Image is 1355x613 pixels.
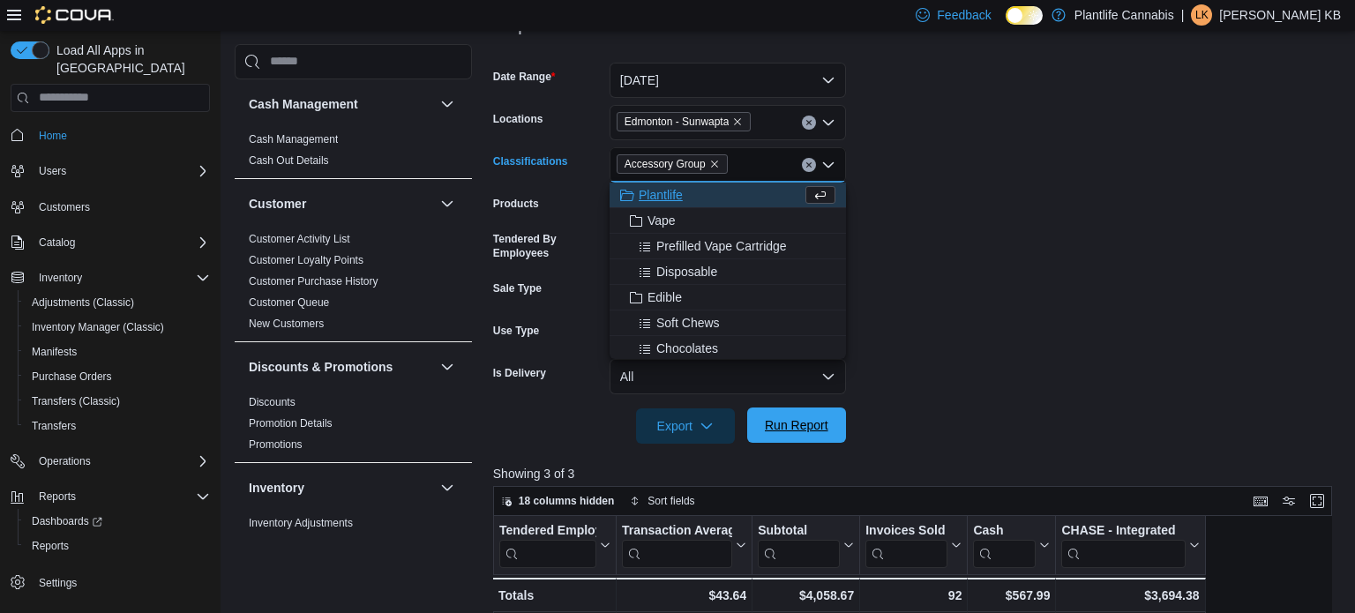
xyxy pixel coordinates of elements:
[49,41,210,77] span: Load All Apps in [GEOGRAPHIC_DATA]
[32,320,164,334] span: Inventory Manager (Classic)
[865,522,947,539] div: Invoices Sold
[610,285,846,310] button: Edible
[25,341,210,363] span: Manifests
[249,233,350,245] a: Customer Activity List
[249,517,353,529] a: Inventory Adjustments
[648,212,676,229] span: Vape
[821,116,835,130] button: Open list of options
[18,534,217,558] button: Reports
[1250,490,1271,512] button: Keyboard shortcuts
[622,522,732,539] div: Transaction Average
[25,292,210,313] span: Adjustments (Classic)
[18,509,217,534] a: Dashboards
[32,161,73,182] button: Users
[973,522,1050,567] button: Cash
[494,490,622,512] button: 18 columns hidden
[32,232,210,253] span: Catalog
[1061,522,1185,567] div: CHASE - Integrated
[25,511,109,532] a: Dashboards
[39,576,77,590] span: Settings
[493,112,543,126] label: Locations
[4,123,217,148] button: Home
[625,113,730,131] span: Edmonton - Sunwapta
[249,296,329,309] a: Customer Queue
[32,125,74,146] a: Home
[802,158,816,172] button: Clear input
[249,195,433,213] button: Customer
[732,116,743,127] button: Remove Edmonton - Sunwapta from selection in this group
[249,318,324,330] a: New Customers
[249,479,304,497] h3: Inventory
[865,585,962,606] div: 92
[32,197,97,218] a: Customers
[32,295,134,310] span: Adjustments (Classic)
[636,408,735,444] button: Export
[973,522,1036,539] div: Cash
[656,340,718,357] span: Chocolates
[32,267,210,288] span: Inventory
[802,116,816,130] button: Clear input
[249,479,433,497] button: Inventory
[709,159,720,169] button: Remove Accessory Group from selection in this group
[18,389,217,414] button: Transfers (Classic)
[639,186,683,204] span: Plantlife
[249,358,393,376] h3: Discounts & Promotions
[493,324,539,338] label: Use Type
[35,6,114,24] img: Cova
[1278,490,1299,512] button: Display options
[249,274,378,288] span: Customer Purchase History
[249,438,303,451] a: Promotions
[648,494,694,508] span: Sort fields
[32,267,89,288] button: Inventory
[39,454,91,468] span: Operations
[4,449,217,474] button: Operations
[249,95,433,113] button: Cash Management
[610,259,846,285] button: Disposable
[498,585,610,606] div: Totals
[747,407,846,443] button: Run Report
[4,159,217,183] button: Users
[758,585,854,606] div: $4,058.67
[25,292,141,313] a: Adjustments (Classic)
[18,414,217,438] button: Transfers
[622,522,746,567] button: Transaction Average
[249,516,353,530] span: Inventory Adjustments
[32,345,77,359] span: Manifests
[1061,522,1185,539] div: CHASE - Integrated
[249,254,363,266] a: Customer Loyalty Points
[499,522,610,567] button: Tendered Employee
[39,129,67,143] span: Home
[32,451,98,472] button: Operations
[499,522,596,539] div: Tendered Employee
[32,196,210,218] span: Customers
[758,522,840,539] div: Subtotal
[249,395,296,409] span: Discounts
[623,490,701,512] button: Sort fields
[437,356,458,378] button: Discounts & Promotions
[493,70,556,84] label: Date Range
[973,585,1050,606] div: $567.99
[249,317,324,331] span: New Customers
[437,477,458,498] button: Inventory
[493,232,603,260] label: Tendered By Employees
[25,317,171,338] a: Inventory Manager (Classic)
[25,391,127,412] a: Transfers (Classic)
[4,230,217,255] button: Catalog
[1006,6,1043,25] input: Dark Mode
[973,522,1036,567] div: Cash
[1061,522,1199,567] button: CHASE - Integrated
[821,158,835,172] button: Close list of options
[1191,4,1212,26] div: Liam KB
[39,271,82,285] span: Inventory
[249,232,350,246] span: Customer Activity List
[249,195,306,213] h3: Customer
[758,522,840,567] div: Subtotal
[656,263,717,280] span: Disposable
[610,208,846,234] button: Vape
[32,394,120,408] span: Transfers (Classic)
[249,295,329,310] span: Customer Queue
[4,194,217,220] button: Customers
[25,317,210,338] span: Inventory Manager (Classic)
[622,585,746,606] div: $43.64
[249,417,333,430] a: Promotion Details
